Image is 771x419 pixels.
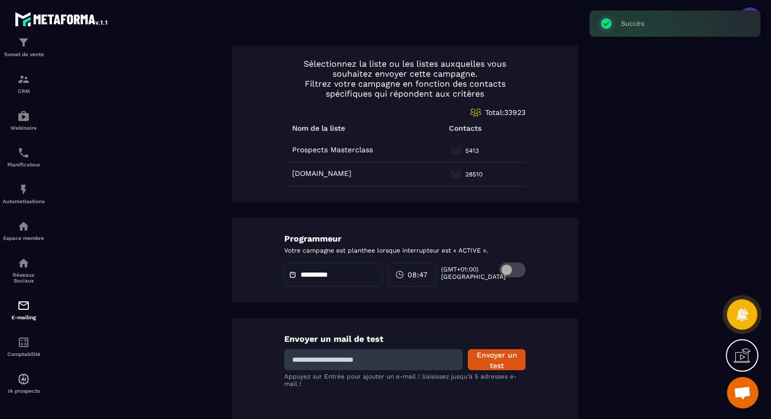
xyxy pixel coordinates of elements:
[465,170,483,179] p: 28510
[468,349,526,370] button: Envoyer un test
[3,125,45,131] p: Webinaire
[17,73,30,86] img: formation
[3,175,45,212] a: automationsautomationsAutomatisations
[727,377,758,408] a: Ouvrir le chat
[284,334,526,344] p: Envoyer un mail de test
[449,124,481,132] p: Contacts
[3,291,45,328] a: emailemailE-mailing
[3,272,45,284] p: Réseaux Sociaux
[3,388,45,394] p: IA prospects
[284,79,526,99] p: Filtrez votre campagne en fonction des contacts spécifiques qui répondent aux critères
[3,139,45,175] a: schedulerschedulerPlanificateur
[3,198,45,204] p: Automatisations
[3,249,45,291] a: social-networksocial-networkRéseaux Sociaux
[465,146,479,155] p: 5413
[284,373,526,387] p: Appuyez sur Entrée pour ajouter un e-mail ! Saisissez jusqu'à 5 adresses e-mail !
[17,257,30,269] img: social-network
[3,102,45,139] a: automationsautomationsWebinaire
[3,51,45,57] p: Tunnel de vente
[3,351,45,357] p: Comptabilité
[17,299,30,312] img: email
[17,36,30,49] img: formation
[284,59,526,79] p: Sélectionnez la liste ou les listes auxquelles vous souhaitez envoyer cette campagne.
[15,9,109,28] img: logo
[292,124,345,132] p: Nom de la liste
[17,373,30,385] img: automations
[485,108,526,117] span: Total: 33923
[441,266,486,280] p: (GMT+01:00) [GEOGRAPHIC_DATA]
[292,145,373,154] p: Prospects Masterclass
[3,65,45,102] a: formationformationCRM
[284,246,526,255] p: Votre campagne est planthee lorsque interrupteur est « ACTIVE ».
[17,220,30,233] img: automations
[3,212,45,249] a: automationsautomationsEspace membre
[408,269,427,280] span: 08:47
[292,169,351,177] p: [DOMAIN_NAME]
[3,88,45,94] p: CRM
[17,336,30,349] img: accountant
[3,328,45,365] a: accountantaccountantComptabilité
[3,162,45,167] p: Planificateur
[17,146,30,159] img: scheduler
[17,183,30,196] img: automations
[3,28,45,65] a: formationformationTunnel de vente
[17,110,30,122] img: automations
[3,235,45,241] p: Espace membre
[284,234,526,244] p: Programmeur
[3,315,45,320] p: E-mailing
